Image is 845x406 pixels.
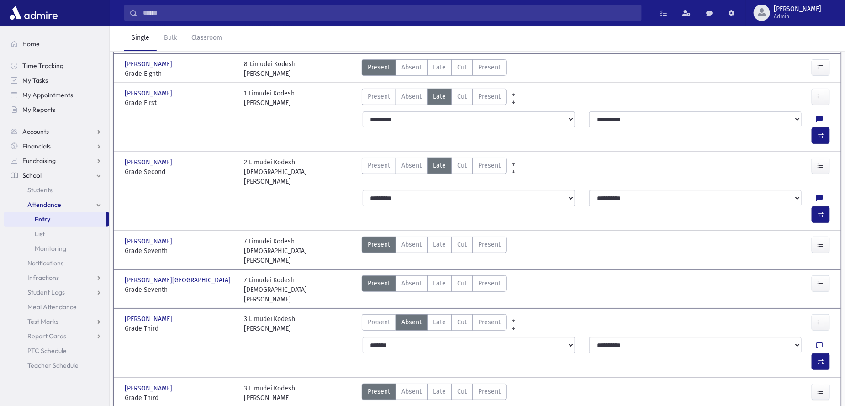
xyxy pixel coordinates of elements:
[478,63,501,72] span: Present
[401,279,422,288] span: Absent
[244,314,296,333] div: 3 Limudei Kodesh [PERSON_NAME]
[362,314,507,333] div: AttTypes
[362,89,507,108] div: AttTypes
[184,26,229,51] a: Classroom
[478,92,501,101] span: Present
[27,347,67,355] span: PTC Schedule
[7,4,60,22] img: AdmirePro
[368,387,390,396] span: Present
[457,63,467,72] span: Cut
[125,237,174,246] span: [PERSON_NAME]
[4,102,109,117] a: My Reports
[4,241,109,256] a: Monitoring
[362,158,507,186] div: AttTypes
[457,279,467,288] span: Cut
[478,240,501,249] span: Present
[774,5,821,13] span: [PERSON_NAME]
[433,279,446,288] span: Late
[22,76,48,84] span: My Tasks
[478,161,501,170] span: Present
[4,314,109,329] a: Test Marks
[457,161,467,170] span: Cut
[433,161,446,170] span: Late
[35,244,66,253] span: Monitoring
[125,275,232,285] span: [PERSON_NAME][GEOGRAPHIC_DATA]
[125,98,235,108] span: Grade First
[244,89,295,108] div: 1 Limudei Kodesh [PERSON_NAME]
[368,92,390,101] span: Present
[244,59,296,79] div: 8 Limudei Kodesh [PERSON_NAME]
[433,317,446,327] span: Late
[4,256,109,270] a: Notifications
[125,285,235,295] span: Grade Seventh
[125,384,174,393] span: [PERSON_NAME]
[4,343,109,358] a: PTC Schedule
[22,91,73,99] span: My Appointments
[368,317,390,327] span: Present
[27,288,65,296] span: Student Logs
[244,237,354,265] div: 7 Limudei Kodesh [DEMOGRAPHIC_DATA][PERSON_NAME]
[125,324,235,333] span: Grade Third
[4,329,109,343] a: Report Cards
[124,26,157,51] a: Single
[401,92,422,101] span: Absent
[27,332,66,340] span: Report Cards
[22,157,56,165] span: Fundraising
[4,227,109,241] a: List
[22,127,49,136] span: Accounts
[27,274,59,282] span: Infractions
[457,92,467,101] span: Cut
[4,197,109,212] a: Attendance
[401,387,422,396] span: Absent
[774,13,821,20] span: Admin
[244,275,354,304] div: 7 Limudei Kodesh [DEMOGRAPHIC_DATA][PERSON_NAME]
[4,300,109,314] a: Meal Attendance
[125,158,174,167] span: [PERSON_NAME]
[362,384,507,403] div: AttTypes
[368,161,390,170] span: Present
[27,259,63,267] span: Notifications
[22,40,40,48] span: Home
[22,105,55,114] span: My Reports
[35,230,45,238] span: List
[22,62,63,70] span: Time Tracking
[4,88,109,102] a: My Appointments
[125,69,235,79] span: Grade Eighth
[125,393,235,403] span: Grade Third
[4,212,106,227] a: Entry
[4,73,109,88] a: My Tasks
[368,279,390,288] span: Present
[368,240,390,249] span: Present
[368,63,390,72] span: Present
[478,279,501,288] span: Present
[433,92,446,101] span: Late
[22,142,51,150] span: Financials
[157,26,184,51] a: Bulk
[125,59,174,69] span: [PERSON_NAME]
[362,59,507,79] div: AttTypes
[22,171,42,179] span: School
[362,275,507,304] div: AttTypes
[125,246,235,256] span: Grade Seventh
[125,314,174,324] span: [PERSON_NAME]
[401,63,422,72] span: Absent
[478,317,501,327] span: Present
[362,237,507,265] div: AttTypes
[27,317,58,326] span: Test Marks
[401,161,422,170] span: Absent
[35,215,50,223] span: Entry
[4,124,109,139] a: Accounts
[4,139,109,153] a: Financials
[4,183,109,197] a: Students
[4,168,109,183] a: School
[27,200,61,209] span: Attendance
[27,303,77,311] span: Meal Attendance
[125,167,235,177] span: Grade Second
[401,317,422,327] span: Absent
[125,89,174,98] span: [PERSON_NAME]
[4,58,109,73] a: Time Tracking
[4,285,109,300] a: Student Logs
[4,358,109,373] a: Teacher Schedule
[244,158,354,186] div: 2 Limudei Kodesh [DEMOGRAPHIC_DATA][PERSON_NAME]
[4,37,109,51] a: Home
